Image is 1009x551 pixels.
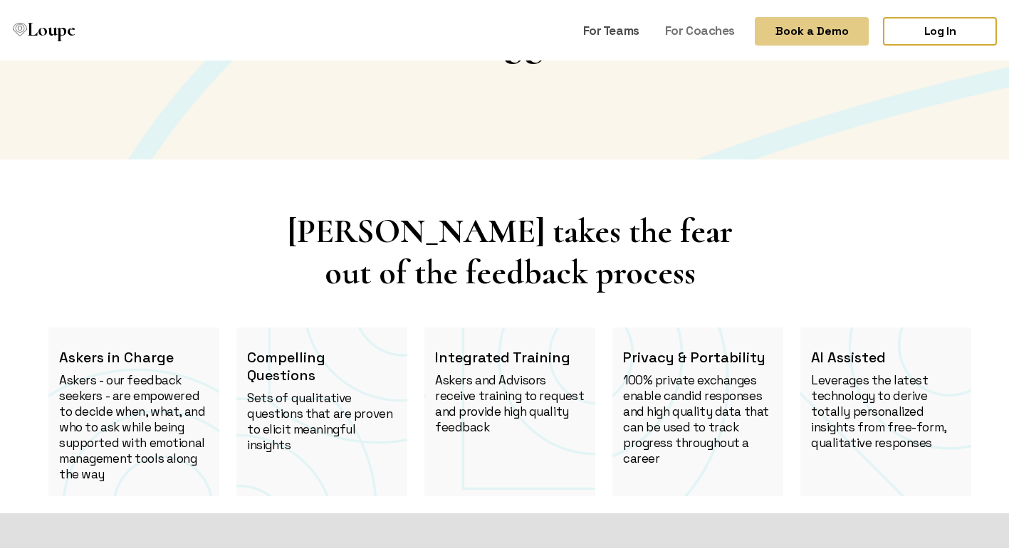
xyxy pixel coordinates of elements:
[623,369,773,463] p: 100% private exchanges enable candid responses and high quality data that can be used to track pr...
[883,14,997,43] a: Log In
[247,387,397,450] p: Sets of qualitative questions that are proven to elicit meaningful insights
[577,14,645,41] a: For Teams
[13,20,27,34] img: Loupe Logo
[59,346,209,364] h4: Askers in Charge
[811,369,961,448] p: Leverages the latest technology to derive totally personalized insights from free-form, qualitati...
[755,14,869,43] button: Book a Demo
[9,14,80,43] a: Loupe
[59,369,209,479] p: Askers - our feedback seekers - are empowered to decide when, what, and who to ask while being su...
[623,346,773,364] h4: Privacy & Portability
[435,369,585,432] p: Askers and Advisors receive training to request and provide high quality feedback
[659,14,741,41] a: For Coaches
[435,346,585,364] h4: Integrated Training
[288,208,733,290] app-content-simple-line: [PERSON_NAME] takes the fear out of the feedback process
[247,346,397,382] h4: Compelling Questions
[811,346,961,364] h4: AI Assisted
